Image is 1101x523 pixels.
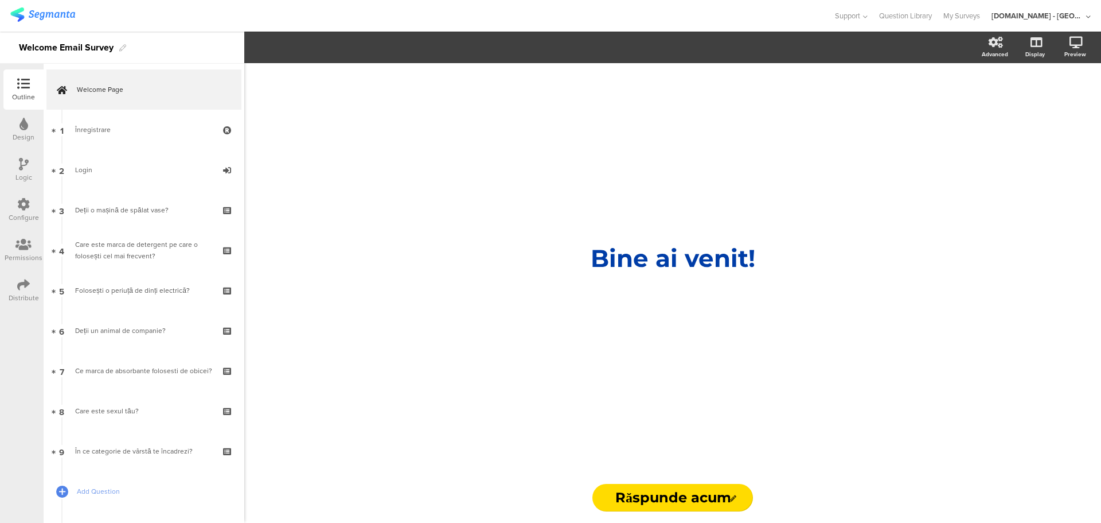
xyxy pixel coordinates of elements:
a: 9 În ce categorie de vârstă te încadrezi? [46,431,241,471]
span: 9 [59,445,64,458]
p: Bine ai venit! [460,243,885,273]
div: [DOMAIN_NAME] - [GEOGRAPHIC_DATA] [991,10,1083,21]
span: Welcome Page [77,84,224,95]
span: 6 [59,324,64,337]
div: Permissions [5,253,42,263]
div: Outline [12,92,35,102]
div: Deții o mașină de spălat vase? [75,204,212,216]
span: 4 [59,244,64,257]
div: Distribute [9,293,39,303]
span: 3 [59,204,64,216]
a: 1 Înregistrare [46,110,241,150]
a: 7 Ce marca de absorbante folosesti de obicei? [46,351,241,391]
div: Care este sexul tău? [75,405,212,417]
div: Ce marca de absorbante folosesti de obicei? [75,365,212,377]
span: Add Question [77,486,224,497]
div: Welcome Email Survey [19,38,114,57]
span: 7 [60,365,64,377]
img: segmanta logo [10,7,75,22]
a: 5 Folosești o periuță de dinți electrică? [46,270,241,311]
input: Start [592,484,753,512]
div: Display [1025,50,1045,59]
a: 3 Deții o mașină de spălat vase? [46,190,241,230]
a: 6 Deții un animal de companie? [46,311,241,351]
div: Preview [1064,50,1086,59]
span: 1 [60,123,64,136]
a: 2 Login [46,150,241,190]
div: Design [13,132,34,142]
a: Welcome Page [46,69,241,110]
div: Configure [9,212,39,223]
div: Înregistrare [75,124,212,135]
span: 8 [59,405,64,417]
div: În ce categorie de vârstă te încadrezi? [75,445,212,457]
div: Care este marca de detergent pe care o folosești cel mai frecvent? [75,239,212,262]
a: 8 Care este sexul tău? [46,391,241,431]
a: 4 Care este marca de detergent pe care o folosești cel mai frecvent? [46,230,241,270]
div: Advanced [982,50,1008,59]
div: Login [75,164,212,176]
div: Deții un animal de companie? [75,325,212,336]
span: 2 [59,164,64,176]
span: Support [835,10,860,21]
div: Folosești o periuță de dinți electrică? [75,285,212,296]
span: 5 [59,284,64,297]
div: Logic [15,172,32,183]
